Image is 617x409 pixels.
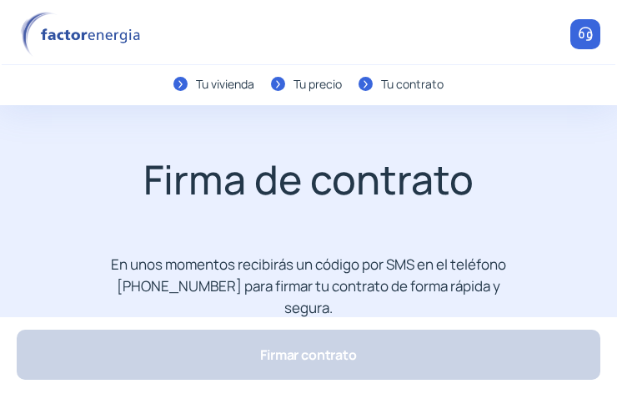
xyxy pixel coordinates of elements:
div: Tu vivienda [196,75,254,93]
div: Tu precio [293,75,342,93]
span: Firmar contrato [260,346,357,364]
h2: Firma de contrato [23,155,595,204]
button: Firmar contrato [17,330,600,380]
p: En unos momentos recibirás un código por SMS en el teléfono [PHONE_NUMBER] para firmar tu contrat... [108,254,509,320]
img: logo factor [17,12,150,58]
div: Tu contrato [381,75,444,93]
img: llamar [577,26,594,43]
